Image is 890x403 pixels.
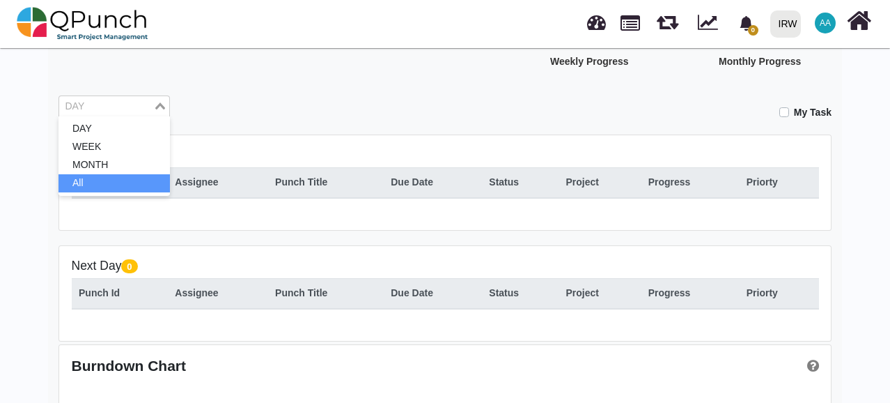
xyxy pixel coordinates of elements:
div: Progress [648,286,732,301]
div: Punch Title [275,175,376,190]
div: Progress [648,175,732,190]
div: Priorty [747,286,811,301]
li: WEEK [58,138,170,156]
span: AA [820,19,831,27]
div: Notification [734,10,758,36]
text: Monthly Progress [719,56,801,67]
div: Assignee [175,175,260,190]
a: bell fill0 [731,1,765,45]
div: Burndown Chart [72,357,446,374]
span: Projects [620,9,640,31]
span: Releases [657,7,678,30]
svg: bell fill [739,16,754,31]
div: Status [489,286,551,301]
label: My Task [794,105,832,120]
a: AA [806,1,844,45]
div: Punch Title [275,286,376,301]
a: IRW [764,1,806,47]
h5: [DATE] [72,147,819,162]
div: Status [489,175,551,190]
span: Dashboard [587,8,606,29]
span: Ahad Ahmed Taji [815,13,836,33]
div: Due Date [391,175,474,190]
input: Search for option [61,99,152,114]
div: Punch Id [79,286,160,301]
div: Search for option [58,96,170,118]
span: 0 [748,25,758,36]
div: Due Date [391,286,474,301]
text: Weekly Progress [550,56,629,67]
div: IRW [779,12,797,36]
i: Home [847,8,871,34]
h5: Next Day [72,259,819,273]
div: Project [565,175,633,190]
img: qpunch-sp.fa6292f.png [17,3,148,45]
li: MONTH [58,156,170,174]
div: Priorty [747,175,811,190]
div: Assignee [175,286,260,301]
div: Project [565,286,633,301]
li: DAY [58,120,170,138]
li: All [58,174,170,192]
span: 0 [121,259,137,273]
a: Help [802,358,819,374]
div: Dynamic Report [691,1,731,47]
